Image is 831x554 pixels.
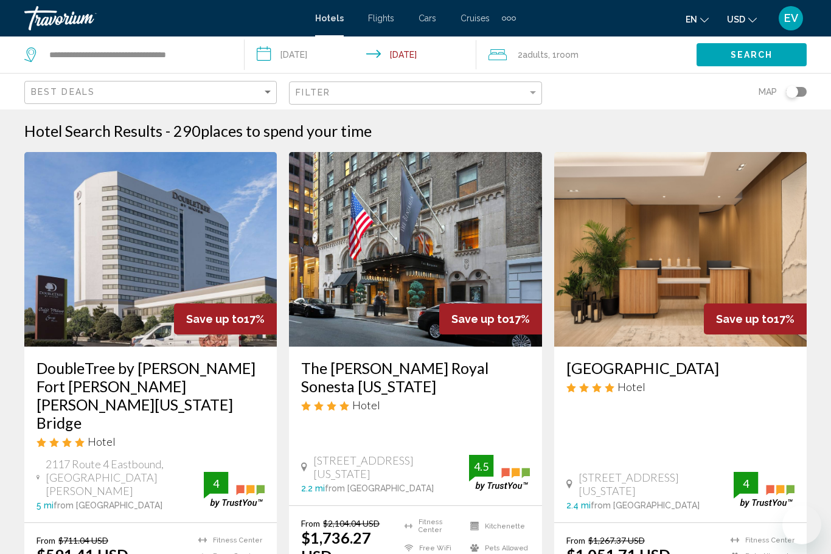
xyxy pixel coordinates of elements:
[548,46,579,63] span: , 1
[775,5,807,31] button: User Menu
[352,398,380,412] span: Hotel
[686,10,709,28] button: Change language
[557,50,579,60] span: Room
[461,13,490,23] a: Cruises
[439,303,542,334] div: 17%
[245,36,477,73] button: Check-in date: Sep 5, 2025 Check-out date: Sep 9, 2025
[37,359,265,432] a: DoubleTree by [PERSON_NAME] Fort [PERSON_NAME] [PERSON_NAME][US_STATE] Bridge
[727,15,745,24] span: USD
[192,535,265,545] li: Fitness Center
[566,359,794,377] a: [GEOGRAPHIC_DATA]
[54,500,162,510] span: from [GEOGRAPHIC_DATA]
[31,88,273,98] mat-select: Sort by
[451,313,509,325] span: Save up to
[588,535,645,545] del: $1,267.37 USD
[725,535,794,545] li: Fitness Center
[325,483,434,493] span: from [GEOGRAPHIC_DATA]
[784,12,798,24] span: EV
[716,313,774,325] span: Save up to
[46,457,204,497] span: 2117 Route 4 Eastbound, [GEOGRAPHIC_DATA][PERSON_NAME]
[591,500,700,510] span: from [GEOGRAPHIC_DATA]
[566,535,585,545] span: From
[731,50,773,60] span: Search
[759,83,777,100] span: Map
[173,122,372,140] h2: 290
[704,303,807,334] div: 17%
[24,122,162,140] h1: Hotel Search Results
[323,518,380,528] del: $2,104.04 USD
[617,380,645,393] span: Hotel
[697,43,807,66] button: Search
[502,9,516,28] button: Extra navigation items
[686,15,697,24] span: en
[301,359,529,395] a: The [PERSON_NAME] Royal Sonesta [US_STATE]
[58,535,108,545] del: $711.04 USD
[566,500,591,510] span: 2.4 mi
[88,435,116,448] span: Hotel
[469,455,530,491] img: trustyou-badge.svg
[37,535,55,545] span: From
[469,459,493,474] div: 4.5
[315,13,344,23] a: Hotels
[518,46,548,63] span: 2
[554,152,807,347] img: Hotel image
[24,152,277,347] img: Hotel image
[777,86,807,97] button: Toggle map
[37,500,54,510] span: 5 mi
[37,435,265,448] div: 4 star Hotel
[301,483,325,493] span: 2.2 mi
[289,152,541,347] img: Hotel image
[301,398,529,412] div: 4 star Hotel
[201,122,372,140] span: places to spend your time
[419,13,436,23] a: Cars
[368,13,394,23] a: Flights
[313,454,468,480] span: [STREET_ADDRESS][US_STATE]
[174,303,277,334] div: 17%
[523,50,548,60] span: Adults
[204,476,228,491] div: 4
[579,471,734,497] span: [STREET_ADDRESS][US_STATE]
[165,122,170,140] span: -
[301,518,320,528] span: From
[566,380,794,393] div: 4 star Hotel
[464,518,530,534] li: Kitchenette
[476,36,697,73] button: Travelers: 2 adults, 0 children
[204,472,265,508] img: trustyou-badge.svg
[24,6,303,30] a: Travorium
[296,88,330,97] span: Filter
[734,472,794,508] img: trustyou-badge.svg
[398,518,464,534] li: Fitness Center
[782,505,821,544] iframe: Button to launch messaging window
[186,313,244,325] span: Save up to
[734,476,758,491] div: 4
[727,10,757,28] button: Change currency
[289,81,541,106] button: Filter
[31,87,95,97] span: Best Deals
